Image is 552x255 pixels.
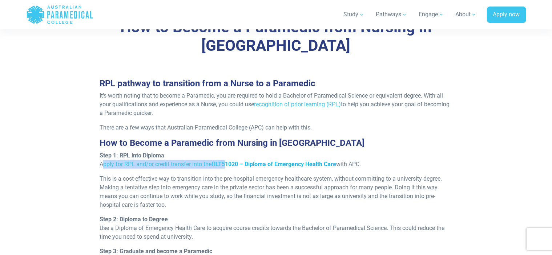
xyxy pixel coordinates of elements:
p: This is a cost-effective way to transition into the pre-hospital emergency healthcare system, wit... [100,174,452,209]
strong: Step 2: Diploma to Degree [100,216,168,223]
h3: How to Become a Paramedic from Nursing in [GEOGRAPHIC_DATA] [100,138,452,148]
a: Australian Paramedical College [26,3,93,26]
a: Apply now [487,7,526,23]
h2: How to Become a Paramedic from Nursing in [GEOGRAPHIC_DATA] [64,18,489,55]
a: HLT51020 – Diploma of Emergency Health Care [211,161,336,168]
p: It’s worth noting that to become a Paramedic, you are required to hold a Bachelor of Paramedical ... [100,91,452,118]
a: Engage [415,4,448,25]
strong: Step 1: RPL into Diploma [100,152,164,159]
a: recognition of prior learning (RPL) [254,101,341,108]
a: About [451,4,481,25]
h3: RPL pathway to transition from a Nurse to a Paramedic [100,78,452,89]
p: There are a few ways that Australian Paramedical College (APC) can help with this. [100,123,452,132]
strong: Step 3: Graduate and become a Paramedic [100,248,212,255]
p: Apply for RPL and/or credit transfer into the with APC. [100,151,452,169]
a: Pathways [372,4,412,25]
a: Study [339,4,369,25]
p: Use a Diploma of Emergency Health Care to acquire course credits towards the Bachelor of Paramedi... [100,215,452,241]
